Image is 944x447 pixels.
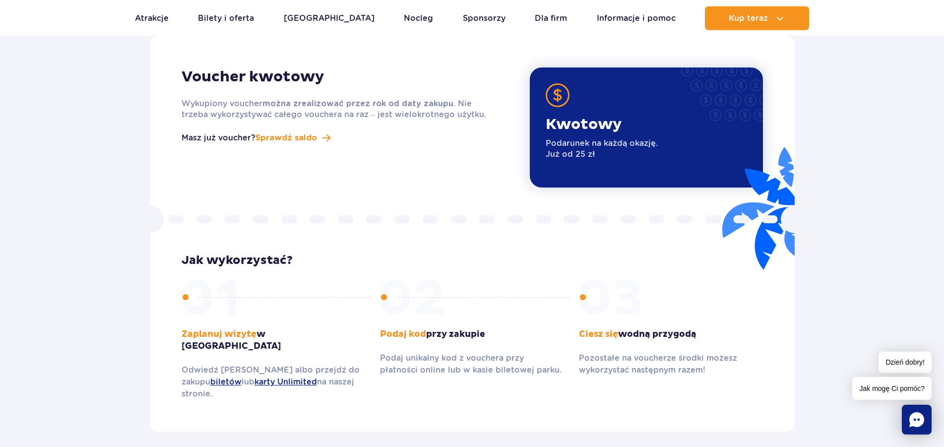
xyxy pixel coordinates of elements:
a: Dla firm [535,6,567,30]
h3: Jak wykorzystać? [182,253,763,268]
a: Bilety i oferta [198,6,254,30]
p: Odwiedź [PERSON_NAME] albo przejdź do zakupu lub na naszej stronie. [182,364,366,400]
a: Informacje i pomoc [597,6,676,30]
a: karty Unlimited [254,377,317,386]
p: Kwotowy [546,115,658,134]
p: Pozostałe na voucherze środki możesz wykorzystać następnym razem! [579,352,763,376]
p: w [GEOGRAPHIC_DATA] [182,328,366,352]
p: Wykupiony voucher . Nie trzeba wykorzystywać całego vouchera na raz – jest wielokrotnego użytku. [182,98,497,120]
button: Sprawdź saldo [255,132,330,144]
p: Masz już voucher? [182,132,255,144]
span: Dzień dobry! [879,352,932,373]
p: przy zakupie [380,328,564,340]
span: Sprawdź saldo [255,132,317,144]
a: Nocleg [404,6,433,30]
a: Sponsorzy [463,6,505,30]
h2: Voucher kwotowy [182,67,497,86]
span: Ciesz się [579,328,618,340]
span: Zaplanuj wizytę [182,328,256,340]
span: Kup teraz [729,14,768,23]
p: wodną przygodą [579,328,763,340]
a: [GEOGRAPHIC_DATA] [284,6,375,30]
a: biletów [210,377,242,386]
p: Podaj unikalny kod z vouchera przy płatności online lub w kasie biletowej parku. [380,352,564,376]
button: Kup teraz [705,6,809,30]
strong: można zrealizować przez rok od daty zakupu [262,100,453,108]
div: Chat [902,405,932,435]
p: Podarunek na każdą okazję. Już od 25 zł [546,138,658,160]
span: Jak mogę Ci pomóc? [852,377,932,400]
span: Podaj kod [380,328,426,340]
a: Atrakcje [135,6,169,30]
